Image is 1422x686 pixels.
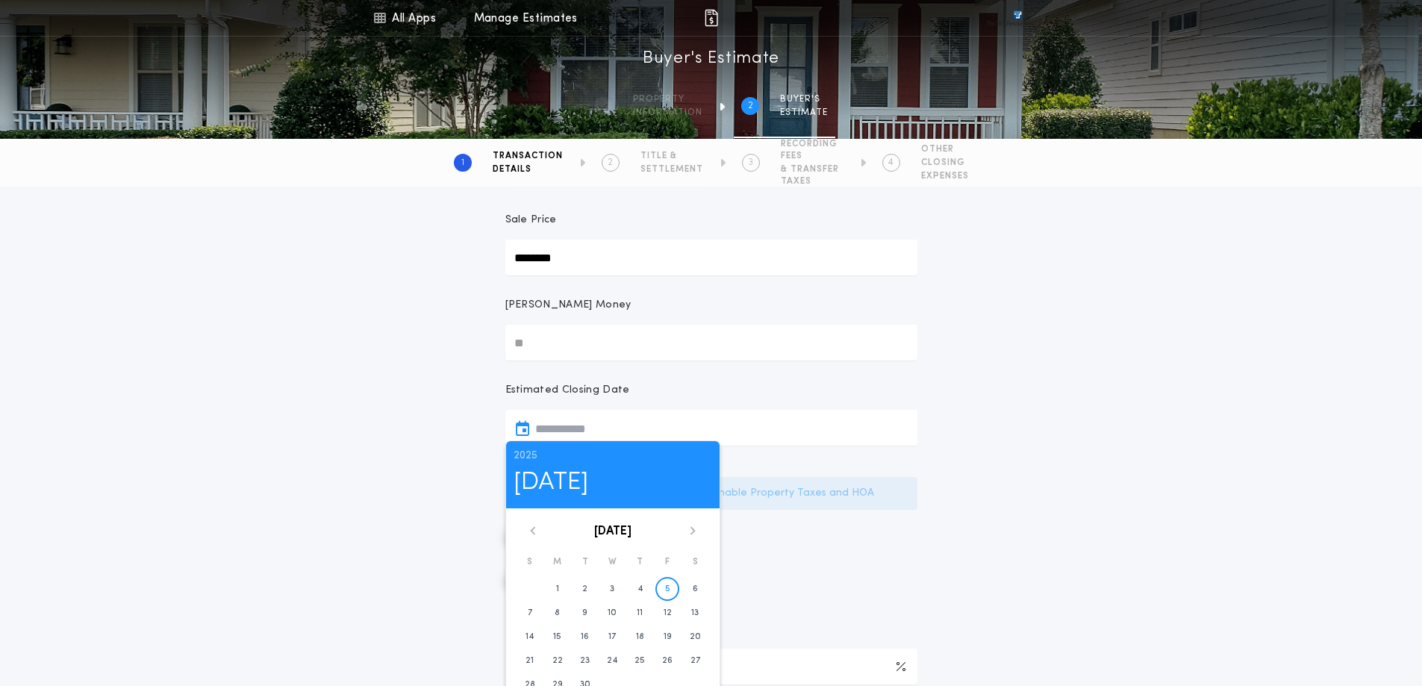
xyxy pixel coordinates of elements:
button: 6 [683,577,707,601]
div: S [517,553,544,571]
time: 11 [637,607,643,619]
span: TRANSACTION [493,150,563,162]
button: 19 [655,625,679,649]
time: 18 [636,631,644,643]
span: Property [633,93,702,105]
button: [DATE] [594,523,632,540]
time: 27 [690,655,700,667]
button: 14 [518,625,542,649]
time: 4 [637,583,643,595]
time: 8 [555,607,560,619]
div: M [543,553,571,571]
button: 26 [655,649,679,673]
div: S [682,553,709,571]
button: 13 [683,601,707,625]
time: 25 [634,655,645,667]
input: [PERSON_NAME] Money [505,325,917,361]
h2: 2 [748,100,753,112]
button: 21 [518,649,542,673]
h1: Buyer's Estimate [643,47,779,71]
time: 12 [664,607,672,619]
span: TITLE & [640,150,703,162]
div: T [571,553,599,571]
time: 23 [580,655,590,667]
button: 2 [573,577,597,601]
button: 3 [600,577,624,601]
p: [PERSON_NAME] Money [505,298,632,313]
h2: 4 [888,157,894,169]
time: 1 [556,583,559,595]
p: Sale Price [505,213,557,228]
span: & TRANSFER TAXES [781,163,843,187]
button: 7 [518,601,542,625]
span: RECORDING FEES [781,138,843,162]
time: 19 [664,631,672,643]
span: DETAILS [493,163,563,175]
span: ESTIMATE [780,107,828,119]
time: 16 [581,631,589,643]
div: T [626,553,654,571]
h2: 2 [608,157,613,169]
button: 4 [628,577,652,601]
div: F [654,553,682,571]
h2: 3 [748,157,753,169]
button: 22 [546,649,570,673]
h2: 1 [461,157,464,169]
time: 5 [665,583,670,595]
span: information [633,107,702,119]
button: 5 [655,577,679,601]
h1: [DATE] [514,464,712,502]
time: 9 [582,607,587,619]
time: 3 [610,583,614,595]
input: Sale Price [505,240,917,275]
button: 8 [546,601,570,625]
div: W [599,553,626,571]
button: 12 [655,601,679,625]
button: 9 [573,601,597,625]
time: 10 [608,607,617,619]
p: 2025 [514,449,712,464]
button: 20 [683,625,707,649]
button: 24 [600,649,624,673]
time: 21 [526,655,534,667]
button: 17 [600,625,624,649]
time: 6 [693,583,698,595]
span: CLOSING [921,157,969,169]
time: 22 [552,655,563,667]
time: 13 [691,607,699,619]
button: 23 [573,649,597,673]
button: 15 [546,625,570,649]
span: BUYER'S [780,93,828,105]
time: 7 [528,607,532,619]
button: 10 [600,601,624,625]
time: 24 [607,655,617,667]
span: OTHER [921,143,969,155]
button: 16 [573,625,597,649]
button: 18 [628,625,652,649]
span: SETTLEMENT [640,163,703,175]
time: 26 [662,655,673,667]
p: Estimated Closing Date [505,383,917,398]
button: 11 [628,601,652,625]
time: 14 [526,631,534,643]
img: img [702,9,720,27]
time: 17 [608,631,616,643]
span: EXPENSES [921,170,969,182]
button: 27 [683,649,707,673]
time: 2 [582,583,587,595]
time: 15 [553,631,561,643]
button: 25 [628,649,652,673]
button: 1 [546,577,570,601]
time: 20 [690,631,701,643]
img: vs-icon [986,10,1049,25]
